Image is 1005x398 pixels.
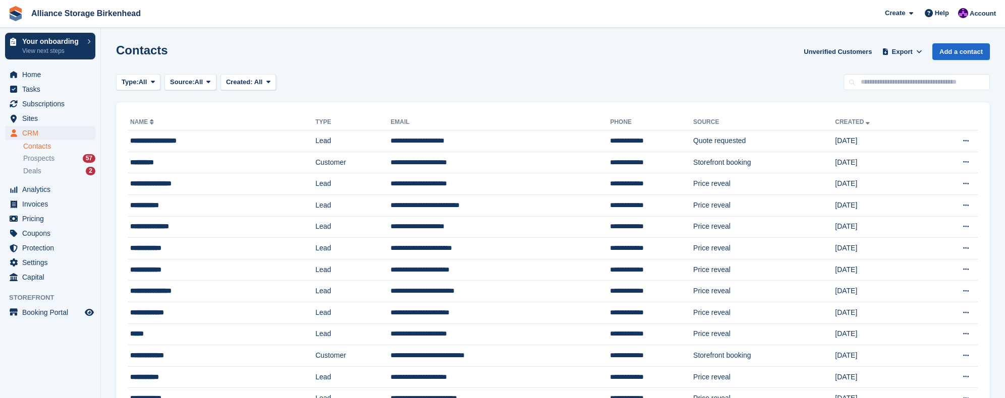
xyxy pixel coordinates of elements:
th: Phone [610,114,693,130]
td: [DATE] [835,323,926,345]
p: Your onboarding [22,38,82,45]
a: Unverified Customers [800,43,876,60]
td: Price reveal [693,366,835,388]
a: menu [5,182,95,196]
span: Deals [23,166,41,176]
td: [DATE] [835,302,926,323]
td: [DATE] [835,366,926,388]
a: Deals 2 [23,166,95,176]
button: Source: All [164,74,216,91]
span: Tasks [22,82,83,96]
td: [DATE] [835,259,926,281]
span: Prospects [23,154,54,163]
span: Pricing [22,212,83,226]
button: Type: All [116,74,160,91]
td: Customer [315,152,390,173]
td: Price reveal [693,259,835,281]
a: menu [5,212,95,226]
td: Price reveal [693,323,835,345]
td: Price reveal [693,173,835,195]
div: 2 [86,167,95,175]
h1: Contacts [116,43,168,57]
a: menu [5,68,95,82]
span: Sites [22,111,83,125]
td: Price reveal [693,216,835,238]
td: [DATE] [835,238,926,259]
span: All [254,78,263,86]
button: Created: All [220,74,276,91]
td: Lead [315,281,390,302]
a: menu [5,97,95,111]
span: Storefront [9,293,100,303]
a: Your onboarding View next steps [5,33,95,59]
td: Storefront booking [693,345,835,367]
td: Price reveal [693,238,835,259]
span: Booking Portal [22,305,83,319]
td: [DATE] [835,281,926,302]
span: Protection [22,241,83,255]
td: Lead [315,216,390,238]
div: 57 [83,154,95,163]
span: Coupons [22,226,83,240]
a: menu [5,270,95,284]
a: Preview store [83,306,95,318]
span: Analytics [22,182,83,196]
a: Name [130,118,156,125]
a: Contacts [23,142,95,151]
a: menu [5,305,95,319]
a: Add a contact [932,43,990,60]
span: Capital [22,270,83,284]
td: Price reveal [693,194,835,216]
td: [DATE] [835,173,926,195]
span: Home [22,68,83,82]
td: [DATE] [835,130,926,152]
a: menu [5,126,95,140]
span: Export [892,47,913,57]
p: View next steps [22,46,82,55]
span: CRM [22,126,83,140]
td: Lead [315,323,390,345]
a: Created [835,118,872,125]
span: Create [885,8,905,18]
td: [DATE] [835,194,926,216]
span: Created: [226,78,253,86]
span: Settings [22,255,83,270]
a: menu [5,255,95,270]
span: Account [970,9,996,19]
a: Alliance Storage Birkenhead [27,5,145,22]
span: Subscriptions [22,97,83,111]
a: menu [5,197,95,211]
img: Romilly Norton [958,8,968,18]
td: Lead [315,302,390,323]
a: menu [5,111,95,125]
button: Export [880,43,924,60]
th: Email [390,114,610,130]
img: stora-icon-8386f47178a22dfd0bd8f6a31ec36ba5ce8667c1dd55bd0f319d3a0aa187defe.svg [8,6,23,21]
th: Source [693,114,835,130]
span: All [195,77,203,87]
td: Price reveal [693,281,835,302]
a: menu [5,226,95,240]
td: [DATE] [835,345,926,367]
span: Invoices [22,197,83,211]
td: Price reveal [693,302,835,323]
span: All [139,77,147,87]
td: [DATE] [835,152,926,173]
a: menu [5,241,95,255]
span: Source: [170,77,194,87]
span: Help [935,8,949,18]
td: Lead [315,194,390,216]
a: Prospects 57 [23,153,95,164]
span: Type: [122,77,139,87]
td: Storefront booking [693,152,835,173]
td: Lead [315,366,390,388]
td: Lead [315,173,390,195]
th: Type [315,114,390,130]
td: [DATE] [835,216,926,238]
td: Quote requested [693,130,835,152]
td: Customer [315,345,390,367]
td: Lead [315,130,390,152]
td: Lead [315,259,390,281]
a: menu [5,82,95,96]
td: Lead [315,238,390,259]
